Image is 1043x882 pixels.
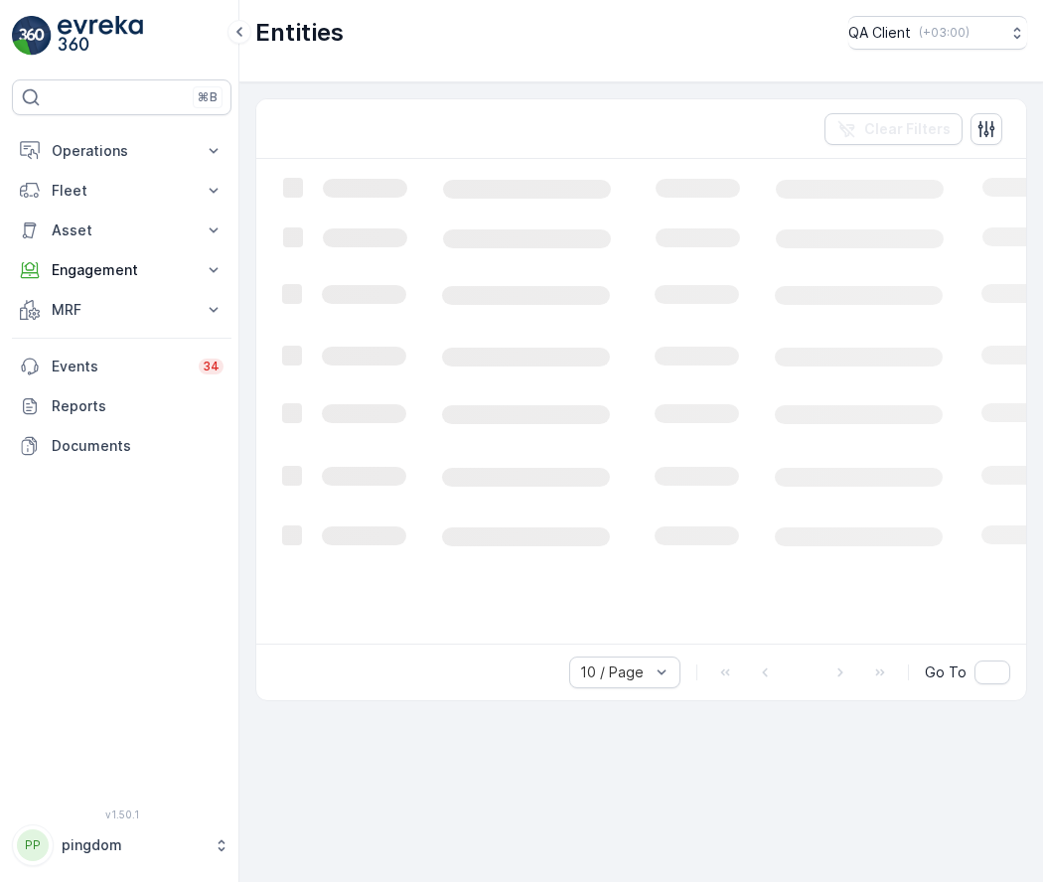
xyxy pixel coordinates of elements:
a: Documents [12,426,231,466]
p: pingdom [62,835,204,855]
a: Reports [12,386,231,426]
img: logo [12,16,52,56]
button: Operations [12,131,231,171]
img: logo_light-DOdMpM7g.png [58,16,143,56]
p: Documents [52,436,223,456]
button: Asset [12,211,231,250]
p: Events [52,357,187,376]
p: ( +03:00 ) [919,25,969,41]
p: Fleet [52,181,192,201]
p: Engagement [52,260,192,280]
p: Operations [52,141,192,161]
p: Entities [255,17,344,49]
div: PP [17,829,49,861]
button: QA Client(+03:00) [848,16,1027,50]
button: Fleet [12,171,231,211]
button: PPpingdom [12,824,231,866]
p: Asset [52,220,192,240]
p: 34 [203,359,220,374]
button: Engagement [12,250,231,290]
p: ⌘B [198,89,218,105]
p: MRF [52,300,192,320]
button: MRF [12,290,231,330]
p: QA Client [848,23,911,43]
span: v 1.50.1 [12,808,231,820]
p: Clear Filters [864,119,951,139]
a: Events34 [12,347,231,386]
span: Go To [925,662,967,682]
p: Reports [52,396,223,416]
button: Clear Filters [824,113,963,145]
